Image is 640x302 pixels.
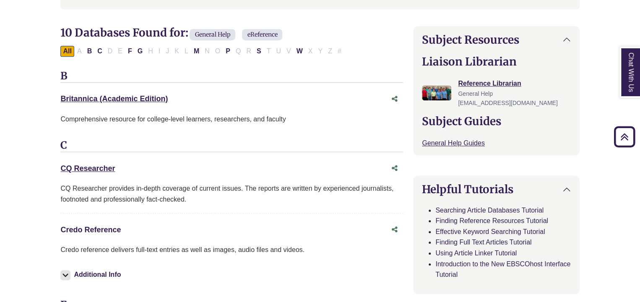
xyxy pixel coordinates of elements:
[190,29,235,40] span: General Help
[125,46,135,57] button: Filter Results F
[60,226,121,234] a: Credo Reference
[435,217,548,224] a: Finding Reference Resources Tutorial
[435,228,545,235] a: Effective Keyword Searching Tutorial
[414,26,579,53] button: Subject Resources
[294,46,305,57] button: Filter Results W
[60,95,168,103] a: Britannica (Academic Edition)
[435,260,570,278] a: Introduction to the New EBSCOhost Interface Tutorial
[422,85,451,100] img: Reference Librarian
[60,164,115,173] a: CQ Researcher
[386,222,403,238] button: Share this database
[60,244,403,255] p: Credo reference delivers full-text entries as well as images, audio files and videos.
[386,91,403,107] button: Share this database
[135,46,145,57] button: Filter Results G
[422,55,570,68] h2: Liaison Librarian
[458,80,521,87] a: Reference Librarian
[435,249,517,257] a: Using Article Linker Tutorial
[386,160,403,176] button: Share this database
[60,269,123,281] button: Additional Info
[611,131,638,142] a: Back to Top
[60,26,188,39] span: 10 Databases Found for:
[435,239,531,246] a: Finding Full Text Articles Tutorial
[191,46,202,57] button: Filter Results M
[458,90,493,97] span: General Help
[223,46,233,57] button: Filter Results P
[60,70,403,83] h3: B
[435,207,544,214] a: Searching Article Databases Tutorial
[60,183,403,205] div: CQ Researcher provides in-depth coverage of current issues. The reports are written by experience...
[458,100,557,106] span: [EMAIL_ADDRESS][DOMAIN_NAME]
[422,115,570,128] h2: Subject Guides
[254,46,264,57] button: Filter Results S
[60,47,344,54] div: Alpha-list to filter by first letter of database name
[242,29,282,40] span: eReference
[422,139,484,147] a: General Help Guides
[95,46,105,57] button: Filter Results C
[60,46,74,57] button: All
[60,114,403,125] p: Comprehensive resource for college-level learners, researchers, and faculty
[60,139,403,152] h3: C
[85,46,95,57] button: Filter Results B
[414,176,579,202] button: Helpful Tutorials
